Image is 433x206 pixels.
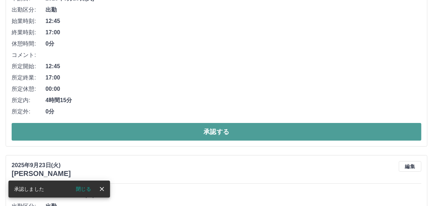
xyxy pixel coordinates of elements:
[45,96,421,105] span: 4時間15分
[14,183,44,195] div: 承認しました
[45,40,421,48] span: 0分
[12,170,71,178] h3: [PERSON_NAME]
[12,85,45,93] span: 所定休憩:
[45,17,421,25] span: 12:45
[12,40,45,48] span: 休憩時間:
[12,17,45,25] span: 始業時刻:
[12,6,45,14] span: 出勤区分:
[399,161,421,172] button: 編集
[12,123,421,141] button: 承認する
[12,28,45,37] span: 終業時刻:
[45,28,421,37] span: 17:00
[12,62,45,71] span: 所定開始:
[12,107,45,116] span: 所定外:
[45,62,421,71] span: 12:45
[45,73,421,82] span: 17:00
[12,51,45,59] span: コメント:
[12,161,71,170] p: 2025年9月23日(火)
[70,184,97,194] button: 閉じる
[12,73,45,82] span: 所定終業:
[45,85,421,93] span: 00:00
[12,96,45,105] span: 所定内:
[45,6,421,14] span: 出勤
[45,191,421,199] span: 2025年9月23日(火)
[45,107,421,116] span: 0分
[97,184,107,194] button: close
